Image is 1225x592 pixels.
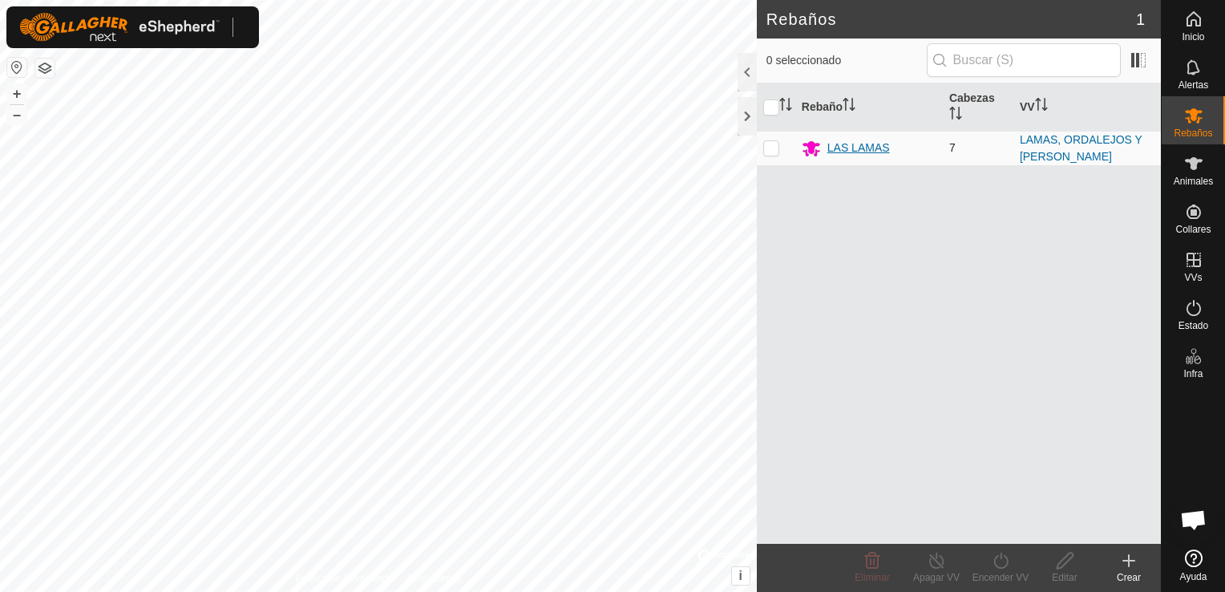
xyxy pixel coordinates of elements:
span: i [739,569,742,582]
span: VVs [1184,273,1202,282]
span: Estado [1179,321,1208,330]
span: Rebaños [1174,128,1212,138]
p-sorticon: Activar para ordenar [949,109,962,122]
a: Política de Privacidad [295,571,387,586]
a: Contáctenos [407,571,461,586]
span: Animales [1174,176,1213,186]
button: Capas del Mapa [35,59,55,78]
div: Editar [1033,570,1097,585]
button: + [7,84,26,103]
span: 0 seleccionado [766,52,927,69]
h2: Rebaños [766,10,1136,29]
div: Chat abierto [1170,496,1218,544]
button: i [732,567,750,585]
th: Rebaño [795,83,943,132]
input: Buscar (S) [927,43,1121,77]
span: Collares [1175,225,1211,234]
button: – [7,105,26,124]
a: LAMAS, ORDALEJOS Y [PERSON_NAME] [1020,133,1142,163]
button: Restablecer Mapa [7,58,26,77]
div: Crear [1097,570,1161,585]
a: Ayuda [1162,543,1225,588]
th: Cabezas [943,83,1013,132]
span: 1 [1136,7,1145,31]
th: VV [1013,83,1161,132]
div: Encender VV [968,570,1033,585]
img: Logo Gallagher [19,13,220,42]
span: Alertas [1179,80,1208,90]
span: 7 [949,141,956,154]
p-sorticon: Activar para ordenar [779,100,792,113]
div: Apagar VV [904,570,968,585]
span: Ayuda [1180,572,1207,582]
span: Eliminar [855,572,889,583]
p-sorticon: Activar para ordenar [1035,100,1048,113]
span: Inicio [1182,32,1204,42]
p-sorticon: Activar para ordenar [843,100,855,113]
span: Infra [1183,369,1203,379]
div: LAS LAMAS [827,140,890,156]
